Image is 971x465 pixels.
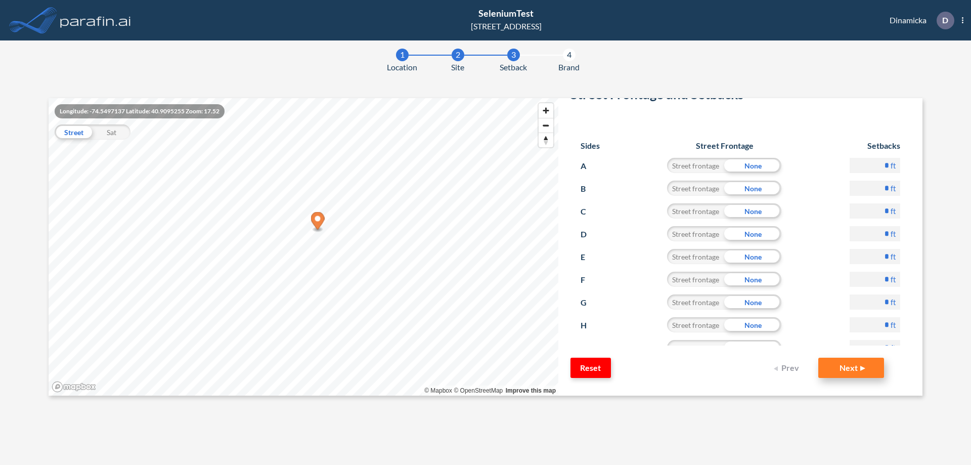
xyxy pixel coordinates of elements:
[581,249,599,265] p: E
[891,320,896,330] label: ft
[724,340,781,355] div: None
[539,118,553,133] button: Zoom out
[451,61,464,73] span: Site
[891,297,896,307] label: ft
[891,343,896,353] label: ft
[563,49,576,61] div: 4
[539,103,553,118] button: Zoom in
[581,203,599,220] p: C
[58,10,133,30] img: logo
[724,181,781,196] div: None
[891,229,896,239] label: ft
[667,226,724,241] div: Street frontage
[942,16,948,25] p: D
[424,387,452,394] a: Mapbox
[657,141,791,150] h6: Street Frontage
[891,160,896,171] label: ft
[452,49,464,61] div: 2
[581,294,599,311] p: G
[49,98,558,396] canvas: Map
[387,61,417,73] span: Location
[724,249,781,264] div: None
[396,49,409,61] div: 1
[850,141,900,150] h6: Setbacks
[667,249,724,264] div: Street frontage
[667,181,724,196] div: Street frontage
[891,183,896,193] label: ft
[667,158,724,173] div: Street frontage
[55,104,225,118] div: Longitude: -74.5497137 Latitude: 40.9095255 Zoom: 17.52
[667,340,724,355] div: Street frontage
[724,203,781,219] div: None
[55,124,93,140] div: Street
[581,340,599,356] p: I
[52,381,96,393] a: Mapbox homepage
[454,387,503,394] a: OpenStreetMap
[768,358,808,378] button: Prev
[581,272,599,288] p: F
[667,203,724,219] div: Street frontage
[581,317,599,333] p: H
[724,294,781,310] div: None
[724,158,781,173] div: None
[581,226,599,242] p: D
[724,226,781,241] div: None
[724,272,781,287] div: None
[581,181,599,197] p: B
[471,20,542,32] div: [STREET_ADDRESS]
[891,206,896,216] label: ft
[891,274,896,284] label: ft
[581,141,600,150] h6: Sides
[311,212,325,233] div: Map marker
[581,158,599,174] p: A
[667,272,724,287] div: Street frontage
[667,294,724,310] div: Street frontage
[891,251,896,262] label: ft
[570,358,611,378] button: Reset
[558,61,580,73] span: Brand
[539,133,553,147] button: Reset bearing to north
[93,124,130,140] div: Sat
[874,12,963,29] div: Dinamicka
[667,317,724,332] div: Street frontage
[478,8,534,19] span: SeleniumTest
[818,358,884,378] button: Next
[500,61,527,73] span: Setback
[506,387,556,394] a: Improve this map
[507,49,520,61] div: 3
[724,317,781,332] div: None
